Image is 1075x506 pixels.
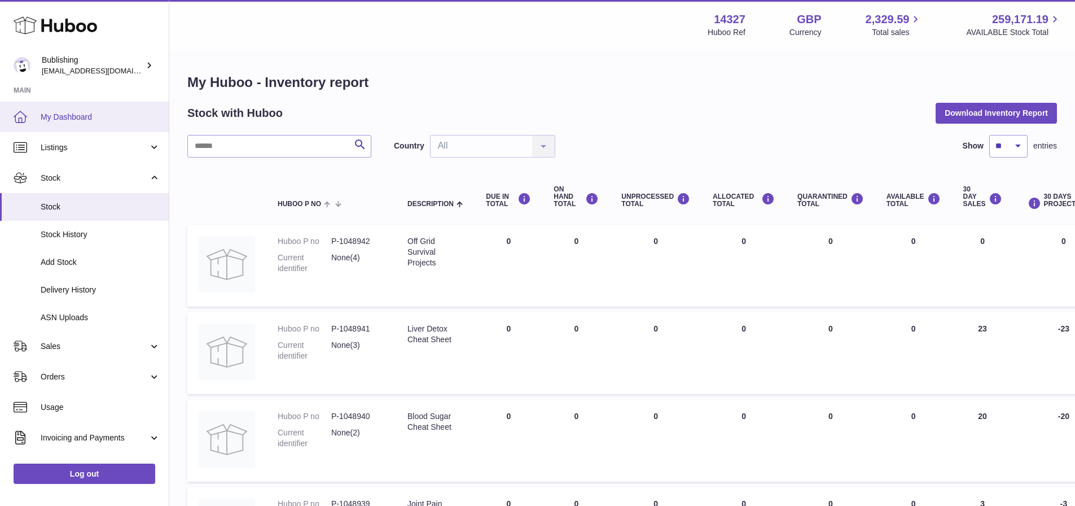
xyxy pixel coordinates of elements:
[41,142,148,153] span: Listings
[952,400,1013,482] td: 20
[331,340,385,361] dd: None(3)
[714,12,745,27] strong: 14327
[41,257,160,268] span: Add Stock
[621,193,690,208] div: UNPROCESSED Total
[331,236,385,247] dd: P-1048942
[542,225,610,307] td: 0
[875,225,952,307] td: 0
[875,312,952,394] td: 0
[992,12,1048,27] span: 259,171.19
[828,237,833,246] span: 0
[789,27,822,38] div: Currency
[41,285,160,295] span: Delivery History
[866,12,910,27] span: 2,329.59
[952,225,1013,307] td: 0
[14,57,30,74] img: internalAdmin-14327@internal.huboo.com
[542,312,610,394] td: 0
[963,186,1002,208] div: 30 DAY SALES
[475,312,542,394] td: 0
[278,236,331,247] dt: Huboo P no
[41,202,160,212] span: Stock
[701,225,786,307] td: 0
[872,27,922,38] span: Total sales
[407,411,463,433] div: Blood Sugar Cheat Sheet
[42,55,143,76] div: Bublishing
[41,341,148,352] span: Sales
[610,312,701,394] td: 0
[963,141,984,151] label: Show
[331,252,385,274] dd: None(4)
[866,12,923,38] a: 2,329.59 Total sales
[966,27,1061,38] span: AVAILABLE Stock Total
[278,428,331,449] dt: Current identifier
[407,200,454,208] span: Description
[407,236,463,268] div: Off Grid Survival Projects
[542,400,610,482] td: 0
[331,324,385,334] dd: P-1048941
[199,236,255,293] img: product image
[875,400,952,482] td: 0
[41,312,160,323] span: ASN Uploads
[486,193,531,208] div: DUE IN TOTAL
[394,141,424,151] label: Country
[41,372,148,382] span: Orders
[278,411,331,422] dt: Huboo P no
[828,412,833,421] span: 0
[42,66,166,75] span: [EMAIL_ADDRESS][DOMAIN_NAME]
[199,324,255,380] img: product image
[887,193,941,208] div: AVAILABLE Total
[936,103,1057,123] button: Download Inventory Report
[1033,141,1057,151] span: entries
[199,411,255,468] img: product image
[475,225,542,307] td: 0
[278,200,321,208] span: Huboo P no
[14,464,155,484] a: Log out
[331,428,385,449] dd: None(2)
[278,324,331,334] dt: Huboo P no
[278,252,331,274] dt: Current identifier
[475,400,542,482] td: 0
[278,340,331,361] dt: Current identifier
[41,433,148,443] span: Invoicing and Payments
[708,27,745,38] div: Huboo Ref
[966,12,1061,38] a: 259,171.19 AVAILABLE Stock Total
[407,324,463,345] div: Liver Detox Cheat Sheet
[701,312,786,394] td: 0
[797,12,821,27] strong: GBP
[610,225,701,307] td: 0
[41,112,160,123] span: My Dashboard
[187,73,1057,91] h1: My Huboo - Inventory report
[828,324,833,333] span: 0
[797,193,864,208] div: QUARANTINED Total
[701,400,786,482] td: 0
[41,173,148,184] span: Stock
[952,312,1013,394] td: 23
[610,400,701,482] td: 0
[41,229,160,240] span: Stock History
[187,106,283,121] h2: Stock with Huboo
[713,193,775,208] div: ALLOCATED Total
[41,402,160,413] span: Usage
[554,186,599,208] div: ON HAND Total
[331,411,385,422] dd: P-1048940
